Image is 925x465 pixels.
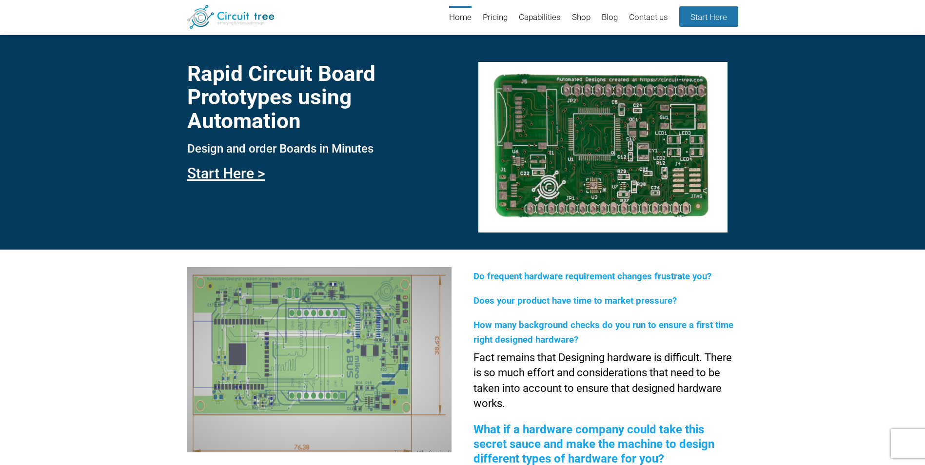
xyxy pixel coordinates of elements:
span: How many background checks do you run to ensure a first time right designed hardware? [473,320,733,345]
a: Pricing [483,6,508,30]
a: Contact us [629,6,668,30]
a: Shop [572,6,590,30]
a: Start Here [679,6,738,27]
h3: Design and order Boards in Minutes [187,142,452,155]
a: Blog [602,6,618,30]
a: Home [449,6,472,30]
p: Fact remains that Designing hardware is difficult. There is so much effort and considerations tha... [473,350,738,411]
img: Circuit Tree [187,5,275,29]
a: Capabilities [519,6,561,30]
span: Does your product have time to market pressure? [473,295,677,306]
a: Start Here > [187,165,265,182]
span: Do frequent hardware requirement changes frustrate you? [473,271,711,282]
h1: Rapid Circuit Board Prototypes using Automation [187,62,452,133]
